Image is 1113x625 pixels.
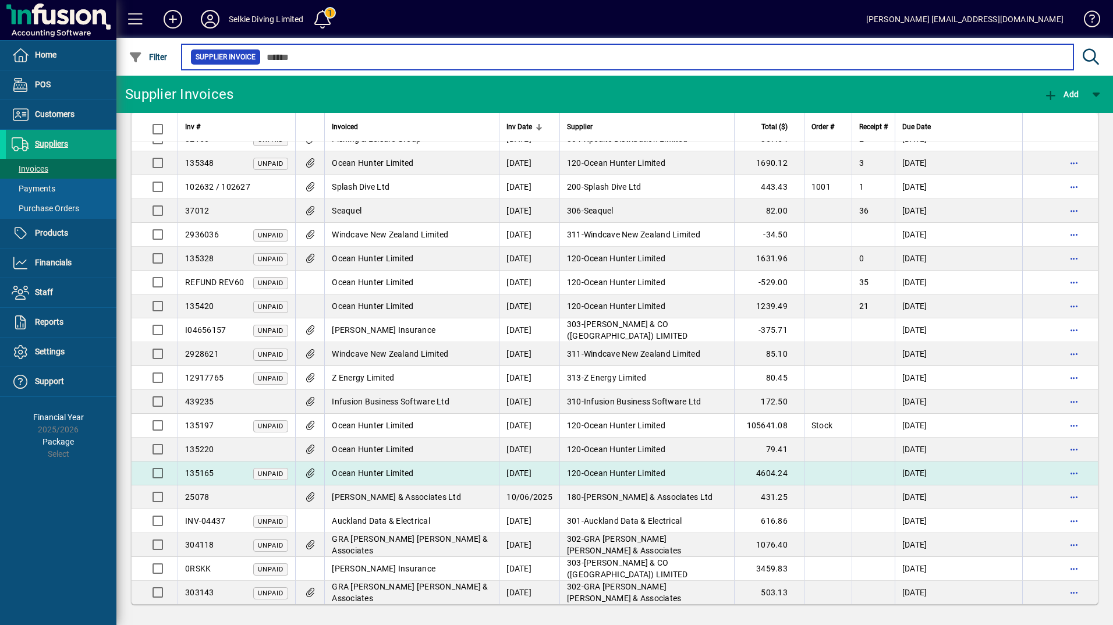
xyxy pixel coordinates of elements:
span: GRA [PERSON_NAME] [PERSON_NAME] & Associates [332,582,488,603]
td: - [559,557,734,581]
span: Unpaid [258,566,283,573]
td: [DATE] [895,294,1022,318]
td: - [559,294,734,318]
span: 35 [859,278,869,287]
span: [PERSON_NAME] & CO ([GEOGRAPHIC_DATA]) LIMITED [567,319,688,340]
span: 302 [567,534,582,544]
span: Payments [12,184,55,193]
td: 1631.96 [734,247,804,271]
span: GRA [PERSON_NAME] [PERSON_NAME] & Associates [567,534,682,555]
span: Inv Date [506,120,532,133]
td: [DATE] [499,247,559,271]
span: Unpaid [258,590,283,597]
button: More options [1065,535,1083,554]
button: More options [1065,273,1083,292]
span: [PERSON_NAME] & Associates Ltd [584,492,713,502]
span: 200 [567,182,582,191]
a: Support [6,367,116,396]
td: [DATE] [499,175,559,199]
button: More options [1065,201,1083,220]
span: 135328 [185,254,214,263]
td: - [559,461,734,485]
span: 120 [567,254,582,263]
span: Ocean Hunter Limited [332,278,413,287]
span: Unpaid [258,542,283,549]
span: Infusion Business Software Ltd [332,397,449,406]
td: [DATE] [499,581,559,604]
button: More options [1065,392,1083,411]
td: 80.45 [734,366,804,390]
span: 310 [567,397,582,406]
td: [DATE] [895,557,1022,581]
td: 431.25 [734,485,804,509]
td: [DATE] [499,223,559,247]
button: More options [1065,154,1083,172]
button: More options [1065,345,1083,363]
span: 36 [859,206,869,215]
td: [DATE] [499,461,559,485]
a: Knowledge Base [1075,2,1098,40]
span: 102632 / 102627 [185,182,250,191]
button: More options [1065,488,1083,506]
span: 120 [567,468,582,478]
span: 1001 [811,182,831,191]
td: [DATE] [499,151,559,175]
span: Ocean Hunter Limited [332,254,413,263]
span: Windcave New Zealand Limited [332,349,448,358]
span: Invoiced [332,120,358,133]
td: [DATE] [499,509,559,533]
td: [DATE] [895,271,1022,294]
span: Splash Dive Ltd [584,182,641,191]
span: GRA [PERSON_NAME] [PERSON_NAME] & Associates [332,534,488,555]
td: [DATE] [895,509,1022,533]
span: Ocean Hunter Limited [584,445,665,454]
span: GRA [PERSON_NAME] [PERSON_NAME] & Associates [567,582,682,603]
span: 180 [567,492,582,502]
button: Filter [126,47,171,68]
div: Invoiced [332,120,492,133]
td: [DATE] [895,414,1022,438]
span: Package [42,437,74,446]
td: - [559,438,734,461]
td: [DATE] [895,461,1022,485]
td: [DATE] [499,533,559,557]
span: Windcave New Zealand Limited [584,230,700,239]
span: Ocean Hunter Limited [584,278,665,287]
td: - [559,318,734,342]
span: Auckland Data & Electrical [332,516,430,525]
div: Inv # [185,120,288,133]
button: More options [1065,416,1083,435]
span: 311 [567,230,582,239]
td: 1239.49 [734,294,804,318]
span: [PERSON_NAME] Insurance [332,325,435,335]
td: -375.71 [734,318,804,342]
td: - [559,223,734,247]
span: [PERSON_NAME] Insurance [332,564,435,573]
a: Reports [6,308,116,337]
span: 439235 [185,397,214,406]
span: Total ($) [761,120,788,133]
a: Home [6,41,116,70]
td: 1076.40 [734,533,804,557]
span: Inv # [185,120,200,133]
span: 302 [567,582,582,591]
span: Add [1044,90,1079,99]
span: Staff [35,287,53,297]
span: [PERSON_NAME] & CO ([GEOGRAPHIC_DATA]) LIMITED [567,558,688,579]
td: [DATE] [895,342,1022,366]
span: 1 [859,182,864,191]
span: 120 [567,445,582,454]
div: Selkie Diving Limited [229,10,304,29]
span: INV-04437 [185,516,225,525]
button: Add [1041,84,1082,105]
td: [DATE] [895,581,1022,604]
span: Unpaid [258,375,283,382]
td: 10/06/2025 [499,485,559,509]
a: Customers [6,100,116,129]
span: Seaquel [584,206,614,215]
td: - [559,151,734,175]
span: Unpaid [258,279,283,287]
span: Financials [35,258,72,267]
span: 120 [567,301,582,311]
span: Order # [811,120,834,133]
